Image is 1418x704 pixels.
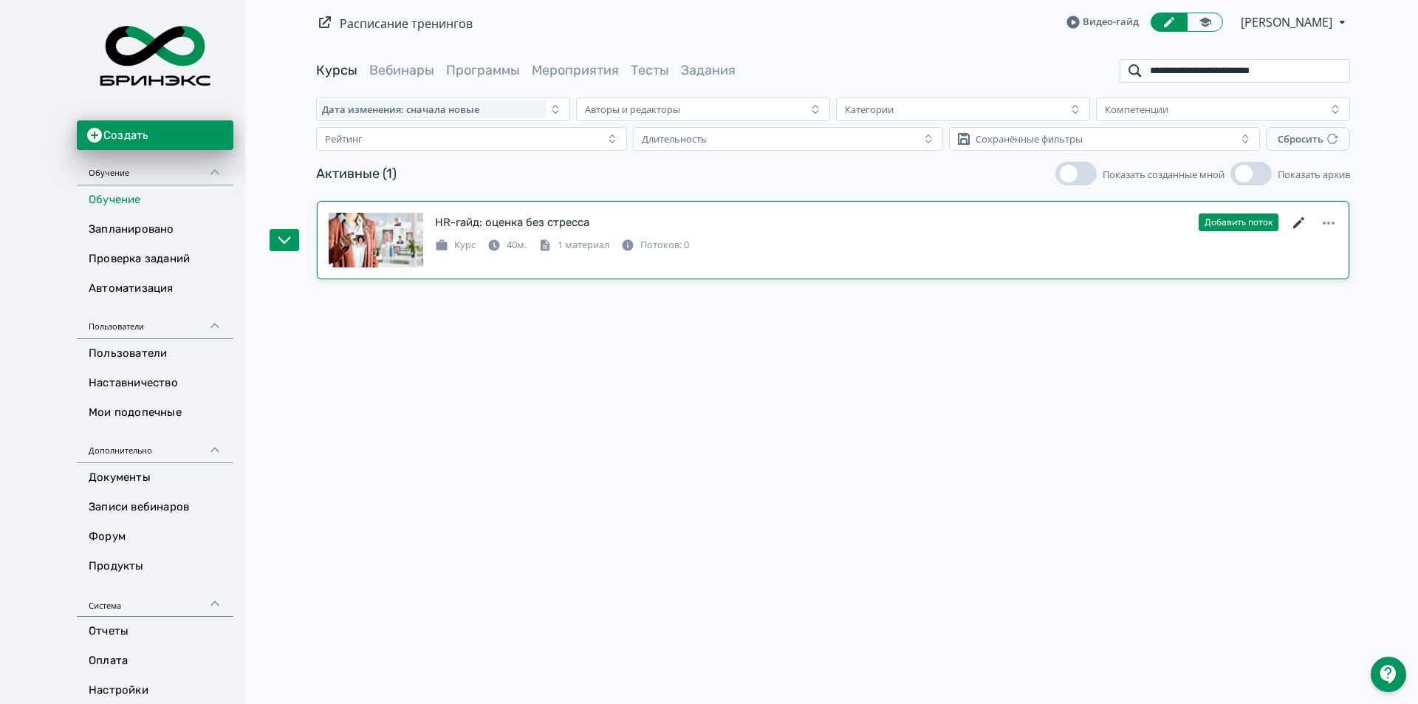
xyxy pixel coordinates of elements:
span: 40м. [507,238,527,251]
div: Система [77,581,233,617]
a: Обучение [77,185,233,215]
button: Категории [836,98,1090,121]
button: Рейтинг [316,127,627,151]
div: Пользователи [77,304,233,339]
div: Обучение [77,150,233,185]
a: Тесты [631,62,669,78]
a: Вебинары [369,62,434,78]
a: Видео-гайд [1066,15,1139,30]
span: Александр Техподдержка [1241,13,1335,31]
a: Продукты [77,552,233,581]
a: Переключиться в режим ученика [1187,13,1223,32]
div: Курс [435,238,476,253]
a: Программы [446,62,520,78]
a: Документы [77,463,233,493]
a: Оплата [77,646,233,676]
div: Категории [845,103,894,115]
div: Активные (1) [316,164,397,184]
button: Создать [77,120,233,150]
a: Мероприятия [532,62,619,78]
div: HR-гайд: оценка без стресса [435,214,589,231]
span: Показать архив [1278,168,1350,181]
div: Потоков: 0 [621,238,689,253]
div: Длительность [642,133,707,145]
div: Рейтинг [325,133,363,145]
div: Компетенции [1105,103,1168,115]
a: Проверка заданий [77,245,233,274]
button: Дата изменения: сначала новые [316,98,570,121]
a: Мои подопечные [77,398,233,428]
a: Наставничество [77,369,233,398]
a: Отчеты [77,617,233,646]
span: Показать созданные мной [1103,168,1225,181]
div: 1 материал [538,238,609,253]
button: Длительность [633,127,944,151]
a: Пользователи [77,339,233,369]
img: https://files.teachbase.ru/system/account/52438/logo/medium-8cc39d3de9861fc31387165adde7979b.png [89,9,222,103]
a: Задания [681,62,736,78]
div: Дополнительно [77,428,233,463]
button: Авторы и редакторы [576,98,830,121]
span: Дата изменения: сначала новые [322,103,479,115]
button: Компетенции [1096,98,1350,121]
button: Сбросить [1266,127,1350,151]
a: Автоматизация [77,274,233,304]
a: Расписание тренингов [340,16,473,32]
button: Сохранённые фильтры [949,127,1260,151]
a: Курсы [316,62,357,78]
a: Записи вебинаров [77,493,233,522]
div: Авторы и редакторы [585,103,680,115]
a: Запланировано [77,215,233,245]
button: Добавить поток [1199,213,1278,231]
a: Форум [77,522,233,552]
div: Сохранённые фильтры [976,133,1083,145]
